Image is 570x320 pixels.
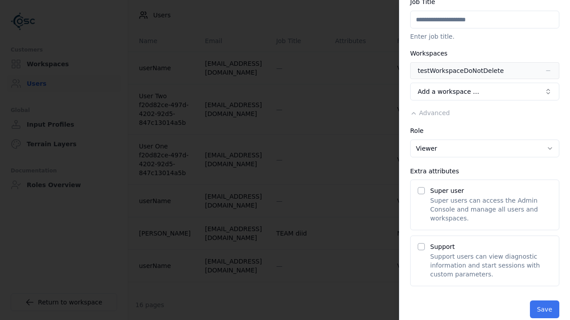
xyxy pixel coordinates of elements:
[430,196,552,223] p: Super users can access the Admin Console and manage all users and workspaces.
[530,300,559,318] button: Save
[410,108,450,117] button: Advanced
[430,243,455,250] label: Support
[419,109,450,116] span: Advanced
[410,127,423,134] label: Role
[410,168,559,174] div: Extra attributes
[410,50,448,57] label: Workspaces
[430,252,552,279] p: Support users can view diagnostic information and start sessions with custom parameters.
[418,66,504,75] div: testWorkspaceDoNotDelete
[430,187,464,194] label: Super user
[418,87,479,96] span: Add a workspace …
[410,32,559,41] p: Enter job title.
